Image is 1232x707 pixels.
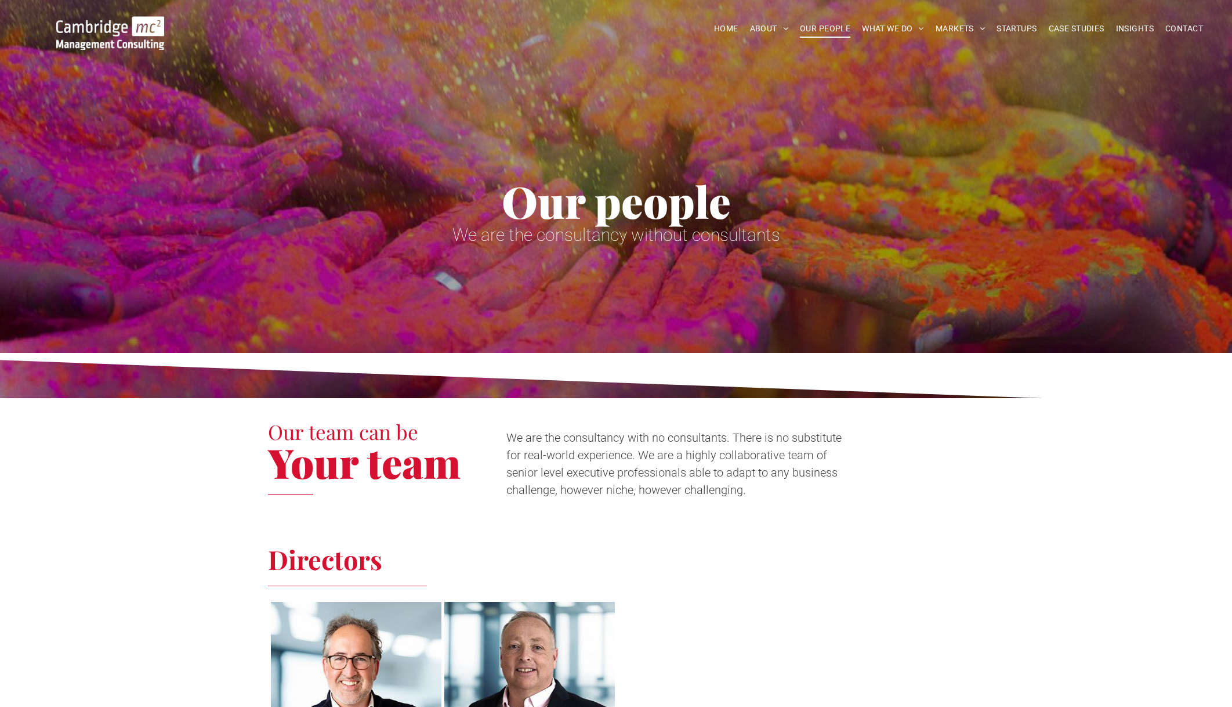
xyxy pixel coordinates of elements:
[506,431,842,497] span: We are the consultancy with no consultants. There is no substitute for real-world experience. We ...
[268,542,382,576] span: Directors
[991,20,1042,38] a: STARTUPS
[502,172,731,230] span: Our people
[268,418,418,445] span: Our team can be
[1159,20,1209,38] a: CONTACT
[708,20,744,38] a: HOME
[452,225,780,245] span: We are the consultancy without consultants
[1043,20,1110,38] a: CASE STUDIES
[930,20,991,38] a: MARKETS
[56,16,164,50] img: Go to Homepage
[794,20,856,38] a: OUR PEOPLE
[856,20,930,38] a: WHAT WE DO
[268,435,461,489] span: Your team
[1110,20,1159,38] a: INSIGHTS
[744,20,795,38] a: ABOUT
